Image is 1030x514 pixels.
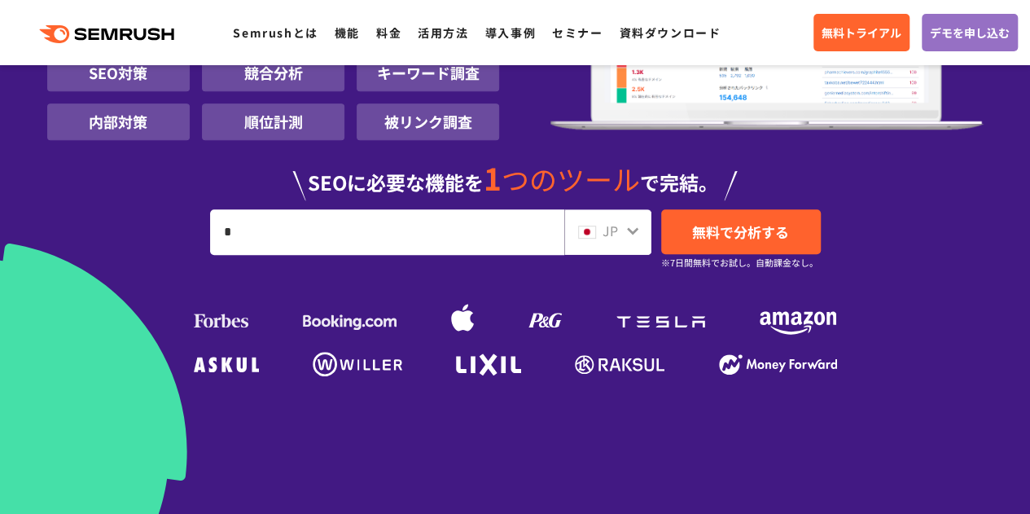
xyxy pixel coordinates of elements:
div: SEOに必要な機能を [47,147,984,200]
a: 無料トライアル [813,14,909,51]
span: で完結。 [640,168,718,196]
li: SEO対策 [47,55,190,91]
li: 競合分析 [202,55,344,91]
a: 活用方法 [418,24,468,41]
a: 料金 [376,24,401,41]
a: デモを申し込む [922,14,1018,51]
small: ※7日間無料でお試し。自動課金なし。 [661,255,818,270]
input: URL、キーワードを入力してください [211,210,563,254]
span: 1 [484,156,502,200]
span: 無料トライアル [822,24,901,42]
li: 被リンク調査 [357,103,499,140]
li: キーワード調査 [357,55,499,91]
li: 順位計測 [202,103,344,140]
a: 資料ダウンロード [619,24,721,41]
span: つのツール [502,159,640,199]
a: Semrushとは [233,24,318,41]
span: デモを申し込む [930,24,1010,42]
a: セミナー [552,24,603,41]
a: 導入事例 [485,24,536,41]
a: 機能 [335,24,360,41]
li: 内部対策 [47,103,190,140]
span: JP [603,221,618,240]
span: 無料で分析する [692,222,789,242]
a: 無料で分析する [661,209,821,254]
